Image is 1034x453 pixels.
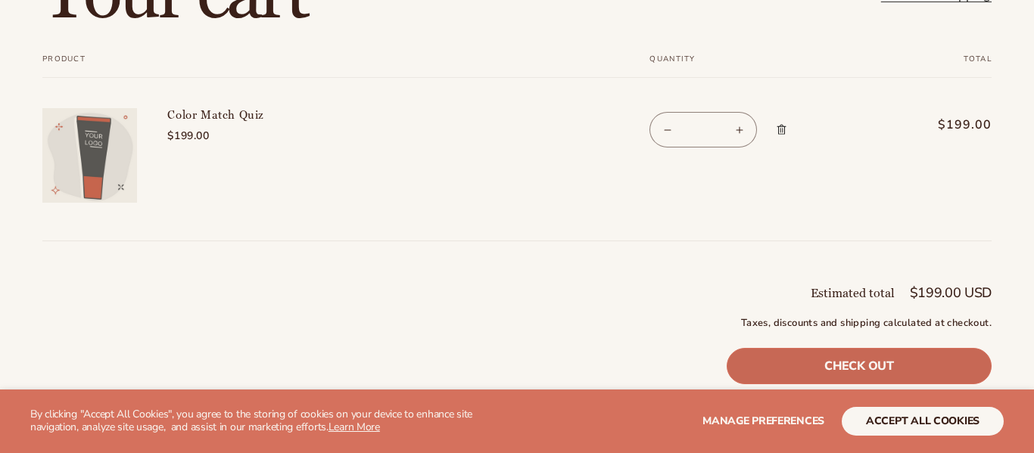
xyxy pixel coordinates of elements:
span: $199.00 [903,116,992,134]
span: Manage preferences [702,414,824,428]
small: Taxes, discounts and shipping calculated at checkout. [727,316,992,331]
a: Color Match Quiz [167,108,394,123]
input: Quantity for Color Match Quiz [684,112,722,147]
img: Tinted moisturizer color quiz. [42,108,137,203]
h2: Estimated total [811,287,895,299]
p: By clicking "Accept All Cookies", you agree to the storing of cookies on your device to enhance s... [30,408,516,434]
th: Product [42,54,612,78]
div: $199.00 [167,128,394,144]
a: Remove Color Match Quiz [768,108,795,150]
button: accept all cookies [842,407,1004,436]
p: $199.00 USD [910,286,992,299]
a: Check out [727,348,992,384]
a: Learn More [329,420,380,434]
th: Quantity [612,54,872,78]
th: Total [873,54,992,78]
button: Manage preferences [702,407,824,436]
